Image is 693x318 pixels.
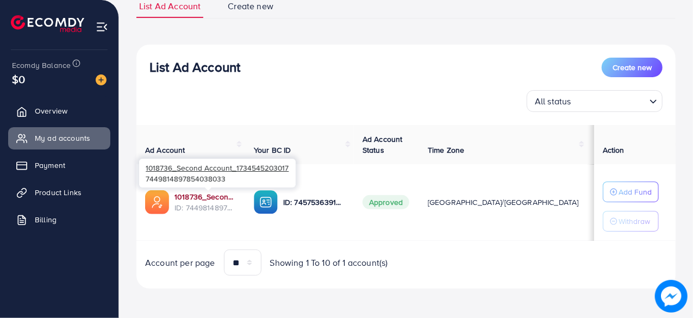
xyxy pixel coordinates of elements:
span: ID: 7449814897854038033 [174,202,236,213]
a: Billing [8,209,110,230]
span: Account per page [145,257,215,269]
img: ic-ba-acc.ded83a64.svg [254,190,278,214]
img: ic-ads-acc.e4c84228.svg [145,190,169,214]
p: Withdraw [619,215,650,228]
div: Search for option [527,90,663,112]
a: My ad accounts [8,127,110,149]
button: Withdraw [603,211,659,232]
p: Add Fund [619,185,652,198]
span: Overview [35,105,67,116]
img: image [655,280,688,313]
span: $0 [12,71,25,87]
img: logo [11,15,84,32]
span: Ecomdy Balance [12,60,71,71]
span: [GEOGRAPHIC_DATA]/[GEOGRAPHIC_DATA] [428,197,579,208]
span: Ad Account [145,145,185,155]
a: Payment [8,154,110,176]
span: Your BC ID [254,145,291,155]
div: 7449814897854038033 [139,159,296,188]
span: Payment [35,160,65,171]
a: 1018736_Second Account_1734545203017 [174,191,236,202]
button: Add Fund [603,182,659,202]
button: Create new [602,58,663,77]
span: Action [603,145,625,155]
a: Product Links [8,182,110,203]
h3: List Ad Account [149,59,240,75]
span: Showing 1 To 10 of 1 account(s) [270,257,388,269]
input: Search for option [575,91,645,109]
img: menu [96,21,108,33]
span: All status [533,93,573,109]
span: Time Zone [428,145,464,155]
span: Ad Account Status [363,134,403,155]
span: Product Links [35,187,82,198]
img: image [96,74,107,85]
a: Overview [8,100,110,122]
span: Create new [613,62,652,73]
span: Billing [35,214,57,225]
p: ID: 7457536391551959056 [283,196,345,209]
span: 1018736_Second Account_1734545203017 [146,163,289,173]
span: Approved [363,195,409,209]
span: My ad accounts [35,133,90,144]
